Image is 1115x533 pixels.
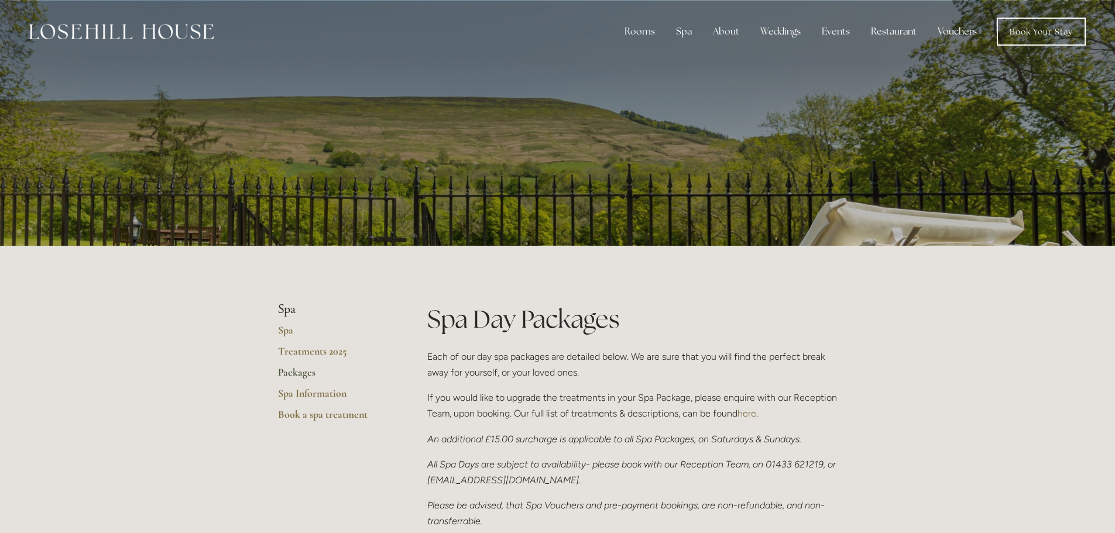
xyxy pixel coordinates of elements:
div: Rooms [615,20,664,43]
div: Restaurant [862,20,926,43]
p: Each of our day spa packages are detailed below. We are sure that you will find the perfect break... [427,349,838,380]
em: An additional £15.00 surcharge is applicable to all Spa Packages, on Saturdays & Sundays. [427,434,801,445]
em: All Spa Days are subject to availability- please book with our Reception Team, on 01433 621219, o... [427,459,838,486]
img: Losehill House [29,24,214,39]
a: here [737,408,756,419]
em: Please be advised, that Spa Vouchers and pre-payment bookings, are non-refundable, and non-transf... [427,500,825,527]
p: If you would like to upgrade the treatments in your Spa Package, please enquire with our Receptio... [427,390,838,421]
div: Events [812,20,859,43]
div: About [704,20,749,43]
a: Treatments 2025 [278,345,390,366]
a: Spa [278,324,390,345]
a: Packages [278,366,390,387]
a: Book a spa treatment [278,408,390,429]
h1: Spa Day Packages [427,302,838,336]
a: Spa Information [278,387,390,408]
div: Weddings [751,20,810,43]
a: Book Your Stay [997,18,1086,46]
a: Vouchers [928,20,986,43]
div: Spa [667,20,701,43]
li: Spa [278,302,390,317]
